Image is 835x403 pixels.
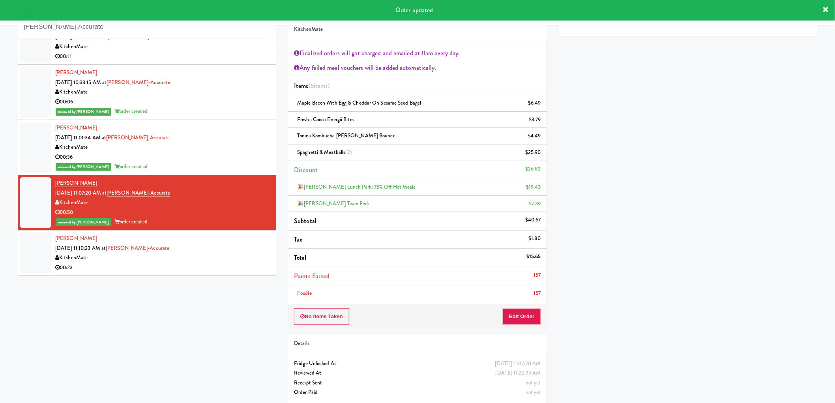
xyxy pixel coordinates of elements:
[107,79,170,86] a: [PERSON_NAME]-Accurate
[55,152,270,162] div: 00:36
[55,179,97,187] a: [PERSON_NAME]
[294,235,302,244] span: Tax
[297,99,421,107] span: Maple Bacon with Egg & Cheddar on Sesame Seed Bagel
[55,134,106,141] span: [DATE] 11:01:34 AM at
[18,231,276,276] li: [PERSON_NAME][DATE] 11:10:23 AM at[PERSON_NAME]-AccurateKitchenMate00:23
[297,183,415,191] span: 🎉[PERSON_NAME] Lunch Perk: 75% off Hot Meals
[56,218,111,226] span: reviewed by [PERSON_NAME]
[18,175,276,231] li: [PERSON_NAME][DATE] 11:07:20 AM at[PERSON_NAME]-AccurateKitchenMate00:50reviewed by [PERSON_NAME]...
[526,182,541,192] div: $19.43
[525,215,541,225] div: $40.67
[297,116,354,123] span: Freshii Cocoa Energii Bites
[495,359,541,369] div: [DATE] 11:07:20 AM
[534,270,541,280] div: 157
[55,208,270,217] div: 00:50
[294,47,541,59] div: Finalized orders will get charged and emailed at 11am every day.
[496,368,541,378] div: [DATE] 11:22:33 AM
[56,163,111,171] span: reviewed by [PERSON_NAME]
[309,81,330,90] span: (5 )
[525,148,541,157] div: $25.90
[294,216,316,225] span: Subtotal
[18,19,276,65] li: Tablet User· [PHONE_NUMBER][DATE] 10:25:55 AM at[PERSON_NAME]-Accurate 2KitchenMate00:11
[294,388,541,397] div: Order Paid
[294,359,541,369] div: Fridge Unlocked At
[56,108,111,116] span: reviewed by [PERSON_NAME]
[297,148,352,156] span: Spaghetti & Meatballs
[55,97,270,107] div: 00:06
[18,120,276,175] li: [PERSON_NAME][DATE] 11:01:34 AM at[PERSON_NAME]-AccurateKitchenMate00:36reviewed by [PERSON_NAME]...
[115,218,148,225] span: order created
[526,252,541,262] div: $15.65
[395,6,433,15] span: Order updated
[55,124,97,131] a: [PERSON_NAME]
[106,244,169,252] a: [PERSON_NAME]-Accurate
[55,42,270,52] div: KitchenMate
[55,263,270,273] div: 00:23
[528,98,541,108] div: $6.49
[107,189,170,197] a: [PERSON_NAME]-Accurate
[55,244,106,252] span: [DATE] 11:10:23 AM at
[55,69,97,76] a: [PERSON_NAME]
[294,272,330,281] span: Points Earned
[345,148,352,156] span: (2)
[24,20,270,34] input: Search vision orders
[528,131,541,141] div: $4.49
[55,142,270,152] div: KitchenMate
[294,339,541,349] div: Details
[294,378,541,388] div: Receipt Sent
[294,62,541,74] div: Any failed meal vouchers will be added automatically.
[294,165,318,174] span: Discount
[297,132,395,139] span: Tonica Kombucha [PERSON_NAME] Bounce
[529,115,541,125] div: $3.79
[294,308,349,325] button: No Items Taken
[534,289,541,298] div: 157
[297,200,369,207] span: 🎉[PERSON_NAME] Team Perk
[55,234,97,242] a: [PERSON_NAME]
[294,26,541,32] h5: KitchenMate
[297,289,312,297] span: Foodie
[529,199,541,209] div: $7.39
[55,52,270,62] div: 00:11
[528,234,541,244] div: $1.80
[55,189,107,197] span: [DATE] 11:07:20 AM at
[526,379,541,386] span: not yet
[115,163,148,170] span: order created
[294,253,307,262] span: Total
[55,253,270,263] div: KitchenMate
[106,134,170,141] a: [PERSON_NAME]-Accurate
[294,368,541,378] div: Reviewed At
[115,107,148,115] span: order created
[314,81,328,90] ng-pluralize: items
[18,65,276,120] li: [PERSON_NAME][DATE] 10:33:15 AM at[PERSON_NAME]-AccurateKitchenMate00:06reviewed by [PERSON_NAME]...
[294,81,330,90] span: Items
[55,79,107,86] span: [DATE] 10:33:15 AM at
[55,198,270,208] div: KitchenMate
[525,164,541,174] div: $26.82
[503,308,541,325] button: Edit Order
[55,87,270,97] div: KitchenMate
[526,388,541,396] span: not yet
